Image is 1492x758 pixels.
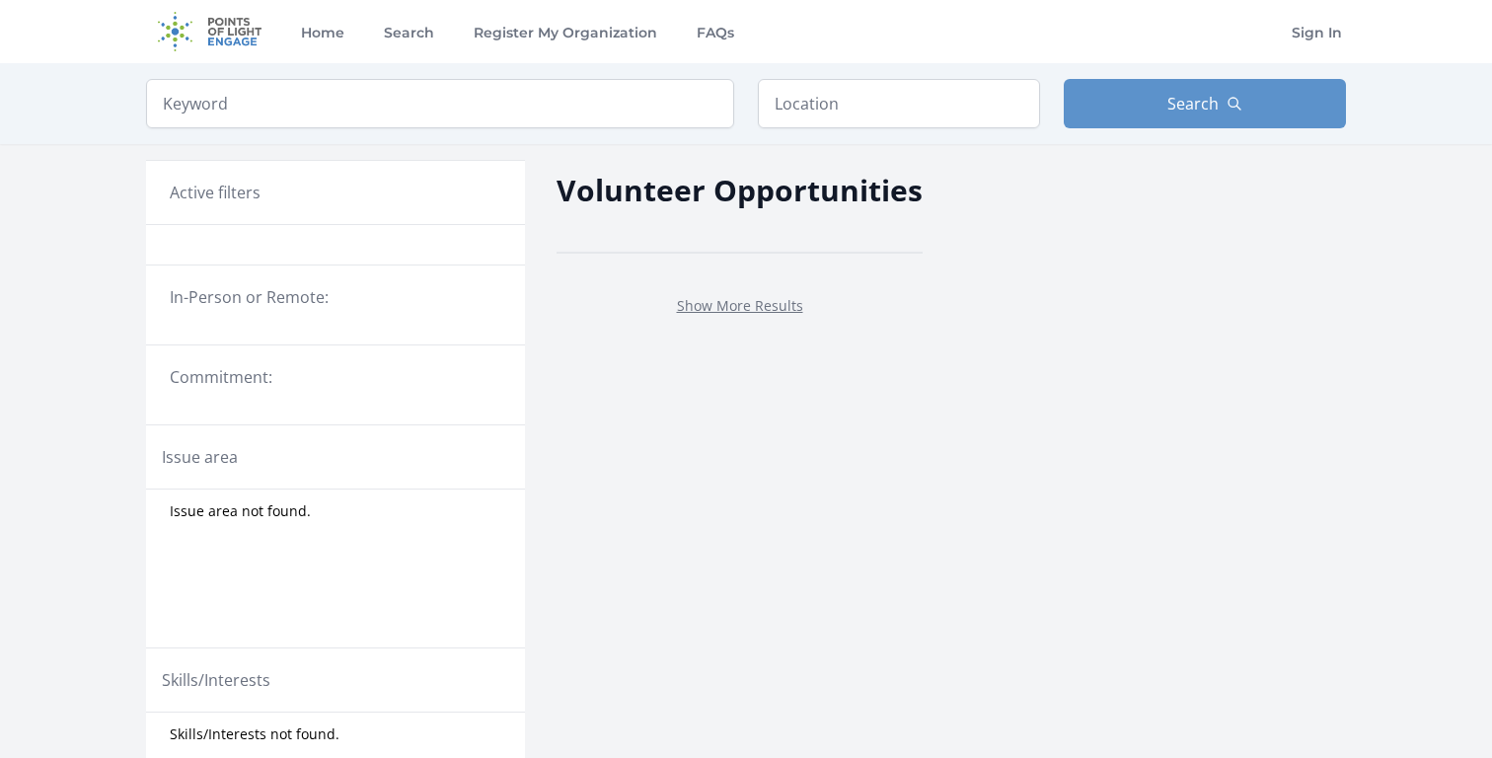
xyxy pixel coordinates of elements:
[677,296,803,315] a: Show More Results
[1064,79,1346,128] button: Search
[170,501,311,521] span: Issue area not found.
[170,285,501,309] legend: In-Person or Remote:
[146,79,734,128] input: Keyword
[758,79,1040,128] input: Location
[170,724,339,744] span: Skills/Interests not found.
[170,181,261,204] h3: Active filters
[170,365,501,389] legend: Commitment:
[162,445,238,469] legend: Issue area
[1167,92,1219,115] span: Search
[557,168,923,212] h2: Volunteer Opportunities
[162,668,270,692] legend: Skills/Interests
